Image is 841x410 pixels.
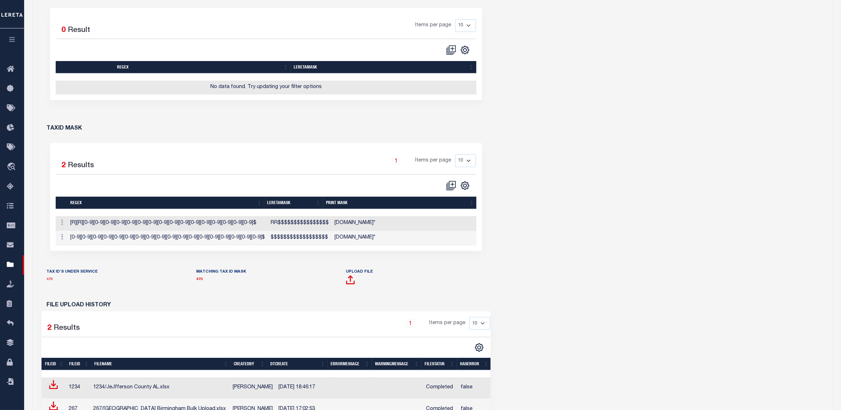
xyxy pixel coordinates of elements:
label: TAX ID’S UNDER SERVICE [47,269,98,275]
span: 2 [62,162,66,169]
span: Items per page [415,157,452,165]
td: [0-9][0-9][0-9][0-9][0-9][0-9][0-9][0-9][0-9][0-9][0-9][0-9][0-9][0-9][0-9][0-9][0-9][0-9]$ [68,231,268,245]
th: FileStatus: activate to sort column ascending [422,358,457,370]
td: $$$$$$$$$$$$$$$$$$ [268,231,332,245]
th: regex: activate to sort column ascending [114,61,291,73]
td: [DOMAIN_NAME]* [332,216,477,231]
label: Result [68,25,90,36]
a: 470 [197,278,203,281]
td: No data found. Try updating your filter options [56,81,477,94]
td: [R][R][0-9][0-9][0-9][0-9][0-9][0-9][0-9][0-9][0-9][0-9][0-9][0-9][0-9][0-9][0-9][0-9]$ [68,216,268,231]
th: FileName: activate to sort column ascending [92,358,231,370]
td: [PERSON_NAME] [230,377,276,399]
label: MATCHING TAX ID MASK [197,269,247,275]
a: 1 [392,157,400,165]
td: [DATE] 18:46:17 [276,377,331,399]
h6: FILE UPLOAD HISTORY [47,302,485,308]
span: 2 [48,324,52,332]
i: travel_explore [7,163,18,172]
td: Completed [423,377,458,399]
label: Upload File [346,269,373,275]
td: RR$$$$$$$$$$$$$$$$ [268,216,332,231]
a: 475 [47,278,53,281]
th: WarningMessage: activate to sort column ascending [372,358,422,370]
span: Items per page [415,22,452,29]
a: 1 [406,319,414,327]
th: leretamask: activate to sort column ascending [291,61,476,73]
label: Results [68,160,94,171]
th: FileID: activate to sort column ascending [42,358,67,370]
span: 0 [62,27,66,34]
td: [DOMAIN_NAME]* [332,231,477,245]
td: false [458,377,491,399]
th: Print Mask: activate to sort column ascending [323,197,477,209]
th: CreatedBy: activate to sort column ascending [231,358,267,370]
th: HasError: activate to sort column ascending [457,358,491,370]
td: 1234/JeJfferson County AL.xlsx [90,377,229,399]
span: Items per page [430,319,466,327]
label: Results [54,323,80,334]
th: dtCreate: activate to sort column ascending [267,358,328,370]
th: FileID: activate to sort column ascending [66,358,92,370]
th: ErrorMessage: activate to sort column ascending [328,358,372,370]
td: 1234 [66,377,90,399]
th: leretamask: activate to sort column ascending [264,197,323,209]
th: regex: activate to sort column ascending [67,197,264,209]
h6: TAXID MASK [47,126,82,132]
